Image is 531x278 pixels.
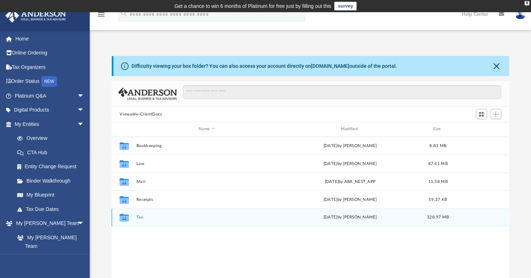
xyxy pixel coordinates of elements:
[430,143,447,147] span: 8.83 MB
[10,145,95,160] a: CTA Hub
[183,85,501,99] input: Search files and folders
[97,10,106,19] i: menu
[77,103,92,118] span: arrow_drop_down
[41,76,57,87] div: NEW
[131,62,397,70] div: Difficulty viewing your box folder? You can also access your account directly on outside of the p...
[280,196,420,203] div: [DATE] by [PERSON_NAME]
[5,60,95,74] a: Tax Organizers
[428,179,448,183] span: 11.58 MB
[136,143,277,148] button: Bookkeeping
[280,214,420,221] div: [DATE] by [PERSON_NAME]
[5,103,95,117] a: Digital Productsarrow_drop_down
[427,215,449,219] span: 328.97 MB
[174,2,331,10] div: Get a chance to win 6 months of Platinum for free just by filling out this
[77,117,92,132] span: arrow_drop_down
[490,109,501,119] button: Add
[10,160,95,174] a: Entity Change Request
[334,2,357,10] a: survey
[280,178,420,185] div: [DATE] by ABA_NEST_APP
[5,32,95,46] a: Home
[280,126,420,132] div: Modified
[115,126,133,132] div: id
[136,161,277,166] button: Law
[311,63,349,69] a: [DOMAIN_NAME]
[120,10,128,18] i: search
[424,126,452,132] div: Size
[280,142,420,149] div: [DATE] by [PERSON_NAME]
[10,253,92,276] a: [PERSON_NAME] System
[3,9,68,23] img: Anderson Advisors Platinum Portal
[280,160,420,167] div: [DATE] by [PERSON_NAME]
[77,216,92,231] span: arrow_drop_down
[136,215,277,220] button: Tax
[5,89,95,103] a: Platinum Q&Aarrow_drop_down
[10,174,95,188] a: Binder Walkthrough
[10,131,95,146] a: Overview
[515,9,526,19] img: User Pic
[5,117,95,131] a: My Entitiesarrow_drop_down
[77,89,92,103] span: arrow_drop_down
[120,111,162,118] button: Viewable-ClientDocs
[10,230,88,253] a: My [PERSON_NAME] Team
[5,74,95,89] a: Order StatusNEW
[5,216,92,231] a: My [PERSON_NAME] Teamarrow_drop_down
[136,126,277,132] div: Name
[456,126,506,132] div: id
[136,179,277,184] button: Mail
[136,197,277,202] button: Receipts
[429,197,447,201] span: 19.37 KB
[10,202,95,216] a: Tax Due Dates
[428,161,448,165] span: 87.41 MB
[5,46,95,60] a: Online Ordering
[10,188,92,202] a: My Blueprint
[97,14,106,19] a: menu
[476,109,487,119] button: Switch to Grid View
[525,1,529,5] div: close
[492,61,502,71] button: Close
